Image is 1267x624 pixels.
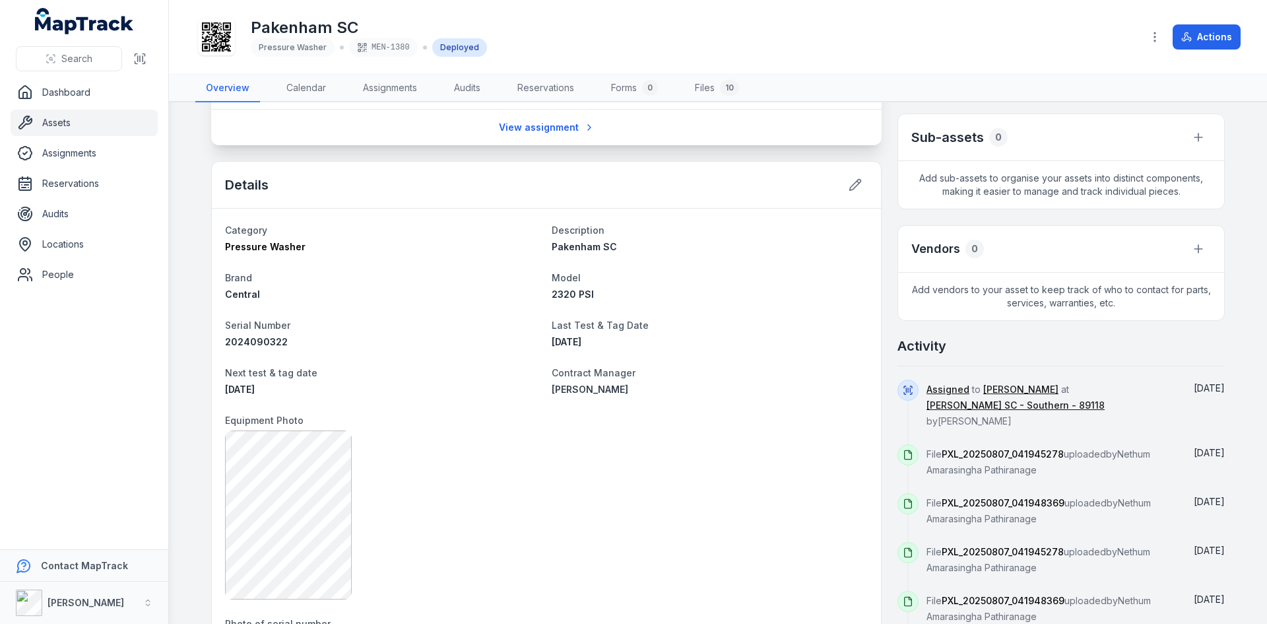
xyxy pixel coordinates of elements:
[911,128,984,147] h2: Sub-assets
[16,46,122,71] button: Search
[490,115,603,140] a: View assignment
[11,79,158,106] a: Dashboard
[552,336,581,347] span: [DATE]
[35,8,134,34] a: MapTrack
[225,289,260,300] span: Central
[195,75,260,102] a: Overview
[601,75,668,102] a: Forms0
[1194,447,1225,458] time: 8/7/2025, 2:21:34 PM
[259,42,327,52] span: Pressure Washer
[942,595,1064,606] span: PXL_20250807_041948369
[926,595,1151,622] span: File uploaded by Nethum Amarasingha Pathiranage
[942,497,1064,508] span: PXL_20250807_041948369
[926,497,1151,524] span: File uploaded by Nethum Amarasingha Pathiranage
[642,80,658,96] div: 0
[552,272,581,283] span: Model
[11,140,158,166] a: Assignments
[48,597,124,608] strong: [PERSON_NAME]
[552,289,594,300] span: 2320 PSI
[225,176,269,194] h2: Details
[225,367,317,378] span: Next test & tag date
[1194,594,1225,605] span: [DATE]
[720,80,739,96] div: 10
[1194,545,1225,556] span: [DATE]
[432,38,487,57] div: Deployed
[349,38,418,57] div: MEN-1380
[1194,496,1225,507] time: 8/7/2025, 2:21:34 PM
[552,225,604,236] span: Description
[225,272,252,283] span: Brand
[11,110,158,136] a: Assets
[1194,382,1225,394] span: [DATE]
[926,546,1150,573] span: File uploaded by Nethum Amarasingha Pathiranage
[926,399,1105,412] a: [PERSON_NAME] SC - Southern - 89118
[926,383,969,396] a: Assigned
[225,225,267,236] span: Category
[942,546,1064,557] span: PXL_20250807_041945278
[926,384,1105,427] span: to at by [PERSON_NAME]
[225,241,306,252] span: Pressure Washer
[276,75,337,102] a: Calendar
[911,240,960,258] h3: Vendors
[61,52,92,65] span: Search
[989,128,1008,147] div: 0
[1194,594,1225,605] time: 8/7/2025, 2:21:33 PM
[552,336,581,347] time: 8/7/2025, 12:00:00 AM
[1194,382,1225,394] time: 8/14/2025, 3:24:20 PM
[443,75,491,102] a: Audits
[352,75,428,102] a: Assignments
[11,231,158,258] a: Locations
[1194,447,1225,458] span: [DATE]
[225,336,288,347] span: 2024090322
[507,75,585,102] a: Reservations
[11,170,158,197] a: Reservations
[552,241,617,252] span: Pakenham SC
[1194,545,1225,556] time: 8/7/2025, 2:21:33 PM
[684,75,750,102] a: Files10
[897,337,946,355] h2: Activity
[251,17,487,38] h1: Pakenham SC
[552,367,635,378] span: Contract Manager
[898,161,1224,209] span: Add sub-assets to organise your assets into distinct components, making it easier to manage and t...
[965,240,984,258] div: 0
[225,320,290,331] span: Serial Number
[552,320,649,331] span: Last Test & Tag Date
[225,415,304,426] span: Equipment Photo
[225,384,255,395] time: 2/7/2026, 12:00:00 AM
[1194,496,1225,507] span: [DATE]
[552,383,868,396] a: [PERSON_NAME]
[898,273,1224,320] span: Add vendors to your asset to keep track of who to contact for parts, services, warranties, etc.
[983,383,1058,396] a: [PERSON_NAME]
[1173,24,1241,50] button: Actions
[11,201,158,227] a: Audits
[11,261,158,288] a: People
[41,560,128,571] strong: Contact MapTrack
[942,448,1064,460] span: PXL_20250807_041945278
[926,448,1150,475] span: File uploaded by Nethum Amarasingha Pathiranage
[225,384,255,395] span: [DATE]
